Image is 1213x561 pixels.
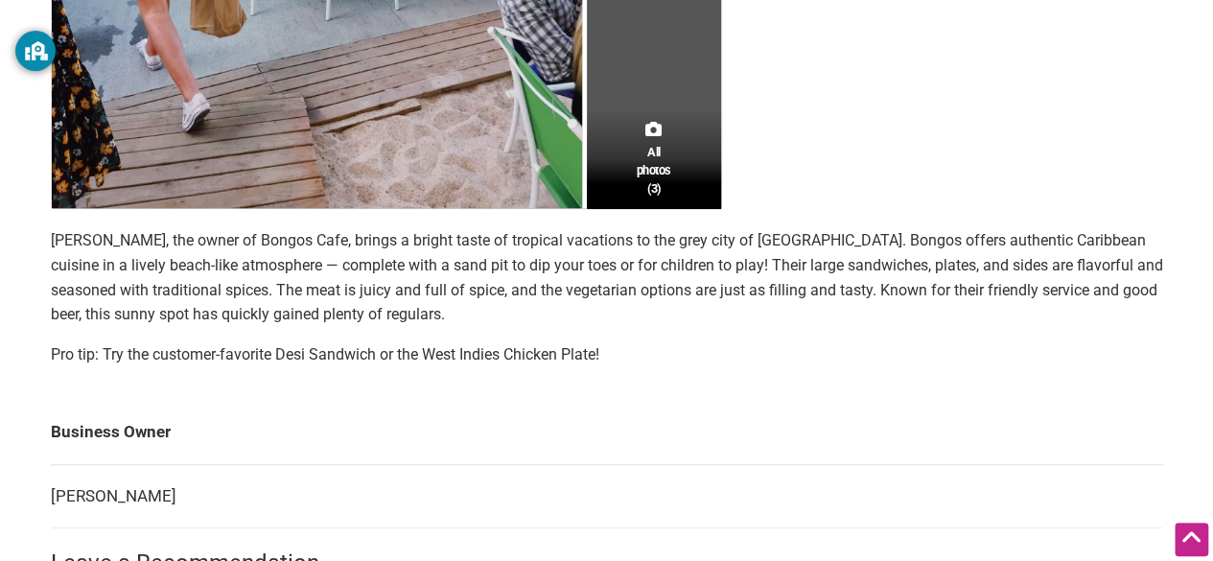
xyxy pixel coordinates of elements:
td: Business Owner [51,401,1163,464]
span: All photos (3) [637,143,671,198]
p: Pro tip: Try the customer-favorite Desi Sandwich or the West Indies Chicken Plate! [51,342,1163,367]
div: Scroll Back to Top [1175,523,1208,556]
td: [PERSON_NAME] [51,464,1163,528]
button: GoGuardian Privacy Information [15,31,56,71]
p: [PERSON_NAME], the owner of Bongos Cafe, brings a bright taste of tropical vacations to the grey ... [51,228,1163,326]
